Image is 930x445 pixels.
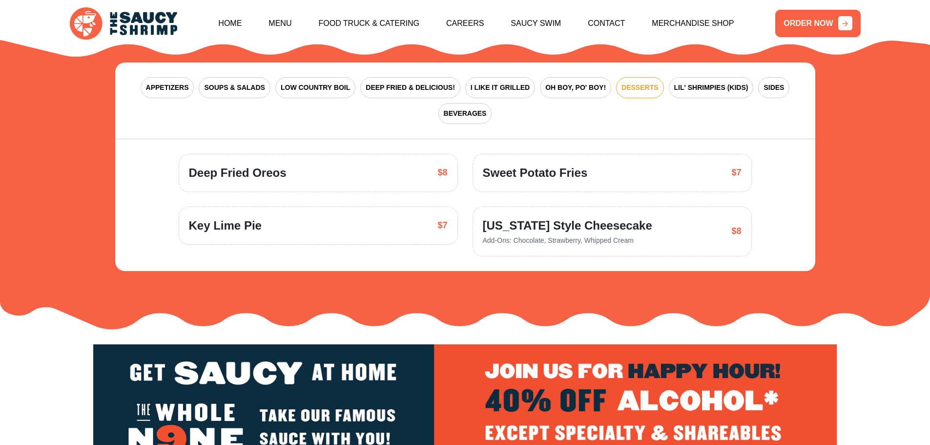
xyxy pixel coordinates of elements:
a: Saucy Swim [511,2,561,44]
span: BEVERAGES [444,108,487,119]
span: DESSERTS [621,83,658,93]
span: LOW COUNTRY BOIL [281,83,350,93]
span: OH BOY, PO' BOY! [545,83,606,93]
span: SIDES [764,83,784,93]
span: LIL' SHRIMPIES (KIDS) [674,83,748,93]
span: $8 [731,225,741,238]
a: Food Truck & Catering [318,2,419,44]
img: logo [70,7,177,40]
button: LOW COUNTRY BOIL [275,77,355,98]
button: DEEP FRIED & DELICIOUS! [360,77,460,98]
button: SOUPS & SALADS [199,77,270,98]
span: $8 [437,166,447,179]
span: Sweet Potato Fries [483,164,588,182]
span: $7 [437,219,447,232]
a: Careers [446,2,484,44]
span: Deep Fried Oreos [189,164,287,182]
a: Merchandise Shop [652,2,734,44]
span: Key Lime Pie [189,217,262,234]
button: LIL' SHRIMPIES (KIDS) [669,77,754,98]
span: APPETIZERS [146,83,189,93]
span: $7 [731,166,741,179]
button: DESSERTS [616,77,663,98]
span: I LIKE IT GRILLED [471,83,530,93]
span: Add-Ons: Chocolate, Strawberry, Whipped Cream [483,236,634,244]
a: Menu [269,2,291,44]
a: ORDER NOW [775,10,860,37]
span: [US_STATE] Style Cheesecake [483,217,652,234]
button: OH BOY, PO' BOY! [540,77,611,98]
button: SIDES [758,77,789,98]
button: BEVERAGES [438,103,492,124]
span: SOUPS & SALADS [204,83,265,93]
button: APPETIZERS [141,77,194,98]
span: DEEP FRIED & DELICIOUS! [366,83,455,93]
a: Contact [588,2,625,44]
a: Home [218,2,242,44]
button: I LIKE IT GRILLED [465,77,535,98]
